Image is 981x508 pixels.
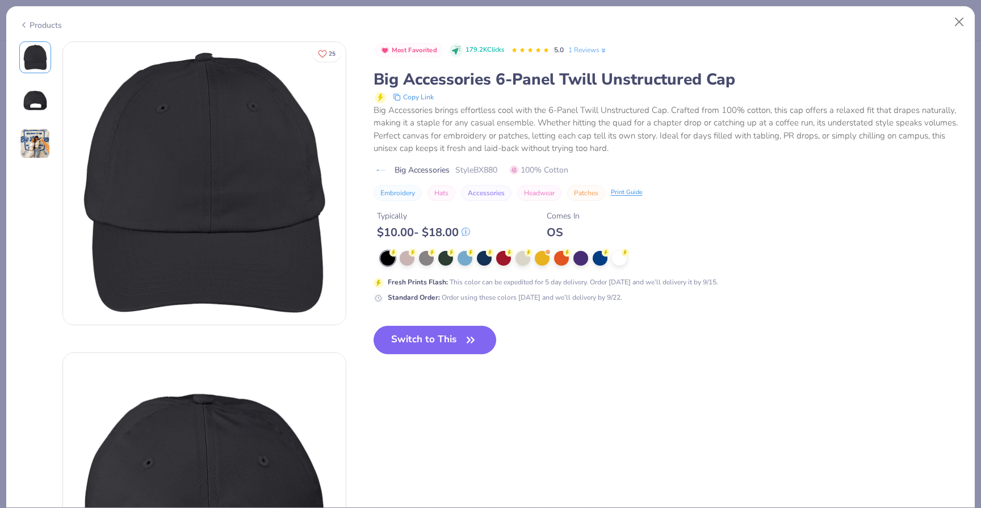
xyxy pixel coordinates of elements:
[388,293,440,302] strong: Standard Order :
[22,44,49,71] img: Front
[374,185,422,201] button: Embroidery
[388,278,448,287] strong: Fresh Prints Flash :
[517,185,561,201] button: Headwear
[329,51,336,57] span: 25
[375,43,443,58] button: Badge Button
[388,292,622,303] div: Order using these colors [DATE] and we’ll delivery by 9/22.
[427,185,455,201] button: Hats
[374,69,962,90] div: Big Accessories 6-Panel Twill Unstructured Cap
[374,326,497,354] button: Switch to This
[20,128,51,159] img: User generated content
[392,47,437,53] span: Most Favorited
[389,90,437,104] button: copy to clipboard
[510,164,568,176] span: 100% Cotton
[466,45,504,55] span: 179.2K Clicks
[554,45,564,54] span: 5.0
[611,188,643,198] div: Print Guide
[547,225,580,240] div: OS
[374,166,389,175] img: brand logo
[380,46,389,55] img: Most Favorited sort
[461,185,512,201] button: Accessories
[395,164,450,176] span: Big Accessories
[949,11,970,33] button: Close
[547,210,580,222] div: Comes In
[313,45,341,62] button: Like
[377,225,470,240] div: $ 10.00 - $ 18.00
[22,87,49,114] img: Back
[568,45,607,55] a: 1 Reviews
[374,104,962,155] div: Big Accessories brings effortless cool with the 6-Panel Twill Unstructured Cap. Crafted from 100%...
[511,41,550,60] div: 5.0 Stars
[19,19,62,31] div: Products
[63,42,346,325] img: Front
[455,164,497,176] span: Style BX880
[388,277,718,287] div: This color can be expedited for 5 day delivery. Order [DATE] and we’ll delivery it by 9/15.
[377,210,470,222] div: Typically
[567,185,605,201] button: Patches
